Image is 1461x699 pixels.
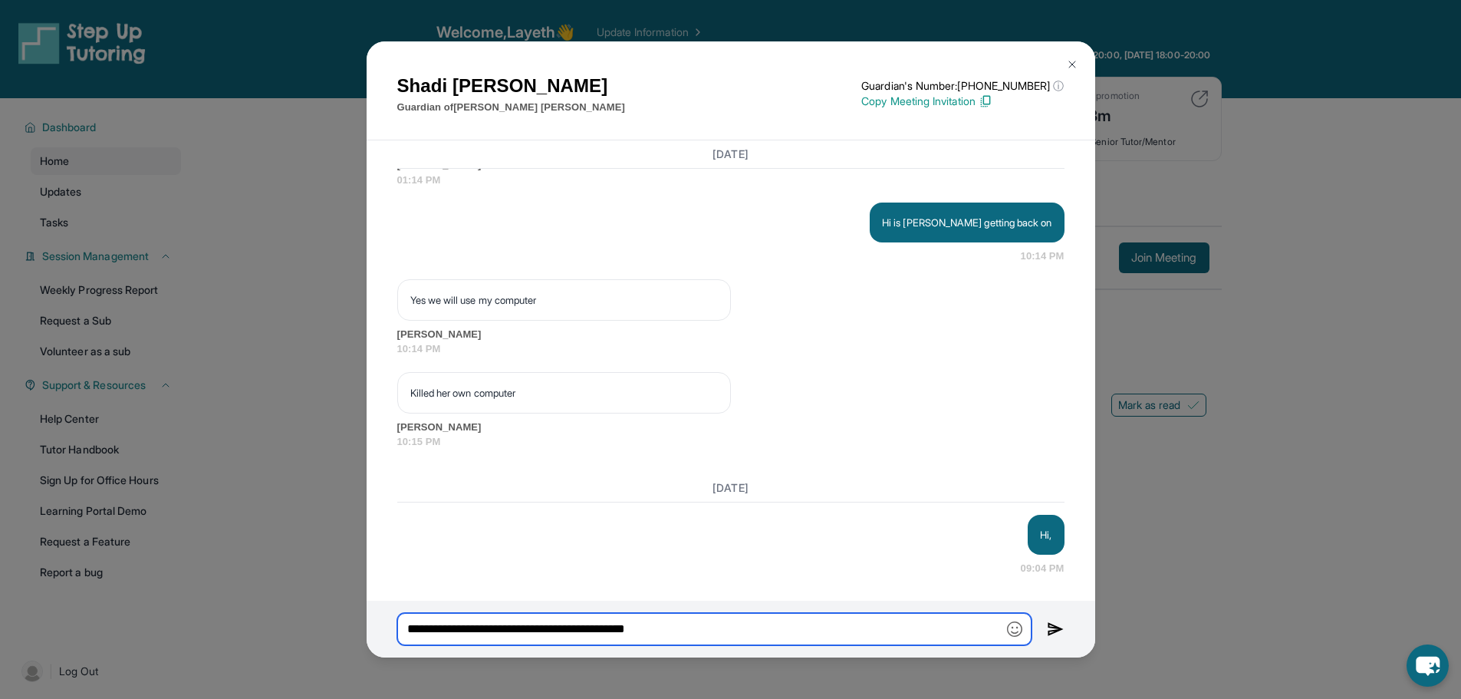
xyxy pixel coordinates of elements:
button: chat-button [1407,645,1449,687]
img: Send icon [1047,620,1064,638]
img: Emoji [1007,622,1022,637]
h3: [DATE] [397,480,1064,496]
h1: Shadi [PERSON_NAME] [397,72,625,100]
p: Yes we will use my computer [410,292,718,308]
span: [PERSON_NAME] [397,420,1064,435]
span: 10:14 PM [1021,249,1064,264]
p: Guardian of [PERSON_NAME] [PERSON_NAME] [397,100,625,115]
span: 09:04 PM [1021,561,1064,576]
p: Hi is [PERSON_NAME] getting back on [882,215,1051,230]
span: 10:14 PM [397,341,1064,357]
span: ⓘ [1053,78,1064,94]
span: [PERSON_NAME] [397,327,1064,342]
p: Copy Meeting Invitation [861,94,1064,109]
p: Killed her own computer [410,385,718,401]
h3: [DATE] [397,147,1064,162]
span: 01:14 PM [397,173,1064,188]
img: Copy Icon [979,94,992,108]
img: Close Icon [1066,58,1078,71]
p: Guardian's Number: [PHONE_NUMBER] [861,78,1064,94]
span: 10:15 PM [397,434,1064,450]
p: Hi, [1040,527,1051,542]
